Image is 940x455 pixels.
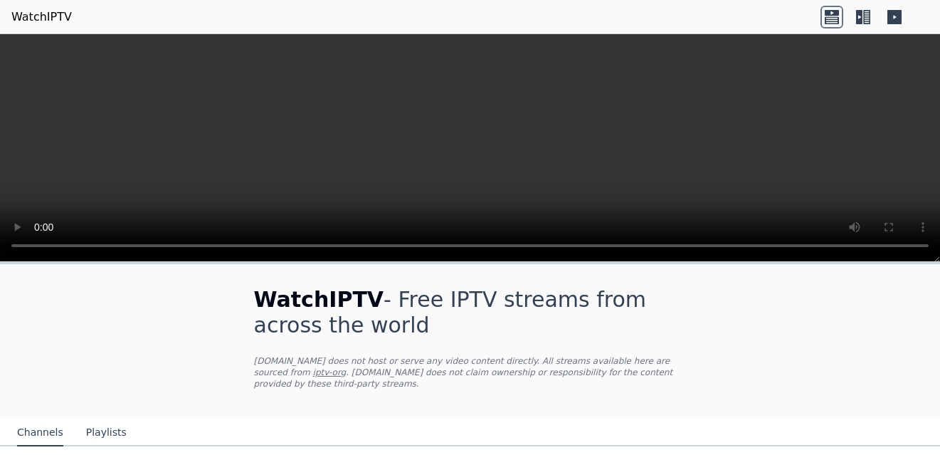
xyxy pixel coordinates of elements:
button: Channels [17,419,63,446]
a: iptv-org [313,367,347,377]
button: Playlists [86,419,127,446]
a: WatchIPTV [11,9,72,26]
h1: - Free IPTV streams from across the world [254,287,687,338]
span: WatchIPTV [254,287,384,312]
p: [DOMAIN_NAME] does not host or serve any video content directly. All streams available here are s... [254,355,687,389]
